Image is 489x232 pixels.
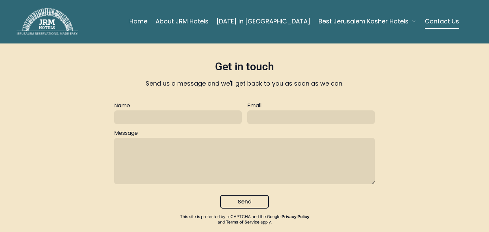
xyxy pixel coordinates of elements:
[247,102,375,109] label: Email
[114,79,375,88] p: Send us a message and we'll get back to you as soon as we can.
[156,15,209,28] a: About JRM Hotels
[319,15,417,28] button: Best Jerusalem Kosher Hotels
[220,195,269,209] button: Send
[319,17,409,26] span: Best Jerusalem Kosher Hotels
[179,214,310,225] div: This site is protected by reCAPTCHA and the Google and apply .
[225,219,259,225] a: Terms of Service
[425,15,459,28] a: Contact Us
[114,129,375,137] label: Message
[114,102,242,109] label: Name
[217,15,310,28] a: [DATE] in [GEOGRAPHIC_DATA]
[16,8,78,35] img: JRM Hotels
[280,214,309,219] a: Privacy Policy
[114,60,375,76] h3: Get in touch
[129,15,147,28] a: Home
